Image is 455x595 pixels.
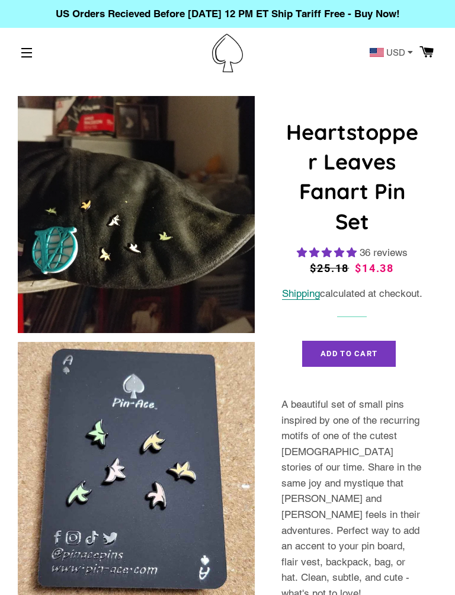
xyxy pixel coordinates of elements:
[355,262,394,274] span: $14.38
[212,34,243,72] img: Pin-Ace
[310,260,352,277] span: $25.18
[282,287,320,300] a: Shipping
[297,247,360,258] span: 4.97 stars
[281,117,422,237] h1: Heartstopper Leaves Fanart Pin Set
[386,48,405,57] span: USD
[302,341,396,367] button: Add to Cart
[281,286,422,302] div: calculated at checkout.
[321,349,377,358] span: Add to Cart
[18,96,255,333] img: Heartstopper Leaves Fanart Pin Set
[360,247,408,258] span: 36 reviews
